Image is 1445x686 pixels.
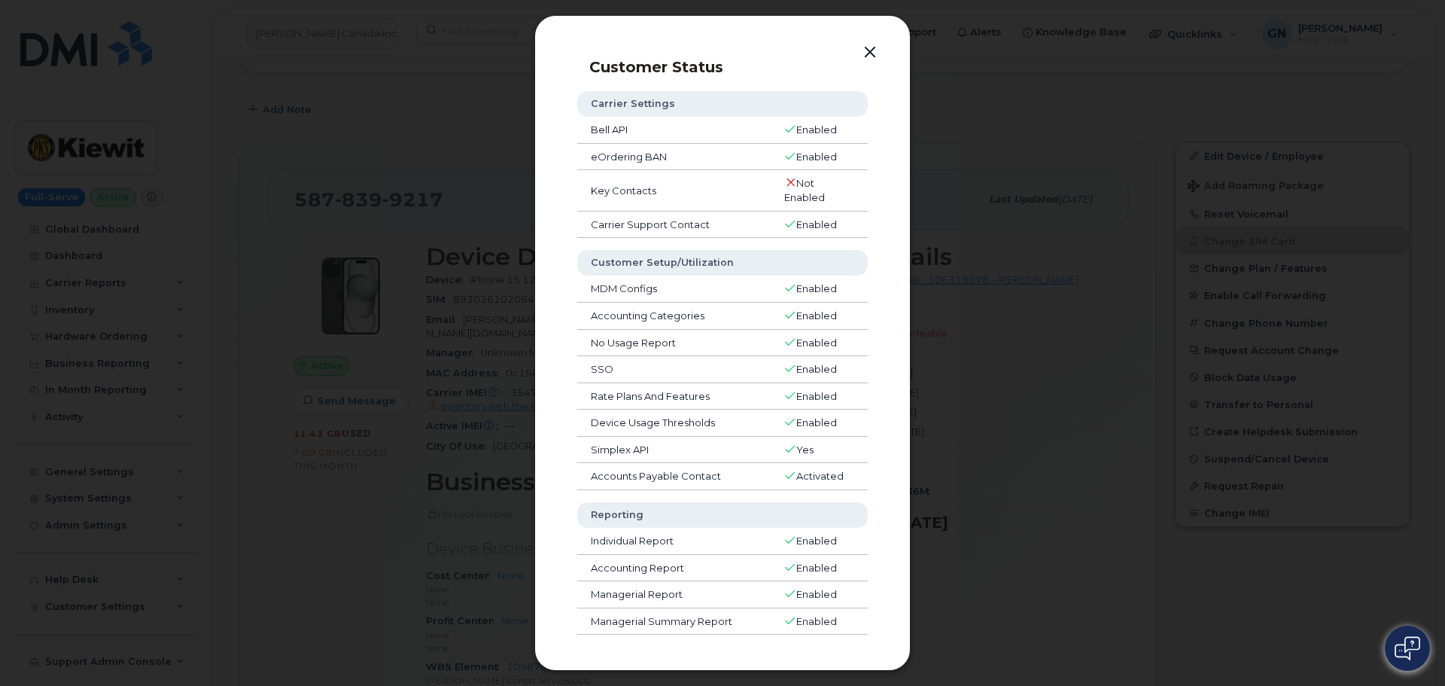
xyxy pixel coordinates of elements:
[796,337,837,349] span: Enabled
[796,615,837,627] span: Enabled
[577,437,771,464] td: Simplex API
[796,444,814,456] span: Yes
[796,390,837,402] span: Enabled
[784,177,825,203] span: Not Enabled
[577,502,868,528] th: Reporting
[589,58,883,76] p: Customer Status
[796,363,837,375] span: Enabled
[577,356,771,383] td: SSO
[796,562,837,574] span: Enabled
[577,608,771,636] td: Managerial Summary Report
[796,416,837,428] span: Enabled
[796,218,837,230] span: Enabled
[577,212,771,239] td: Carrier Support Contact
[577,581,771,608] td: Managerial Report
[577,463,771,490] td: Accounts Payable Contact
[796,282,837,294] span: Enabled
[796,123,837,136] span: Enabled
[796,588,837,600] span: Enabled
[796,309,837,322] span: Enabled
[577,555,771,582] td: Accounting Report
[577,144,771,171] td: eOrdering BAN
[577,276,771,303] td: MDM Configs
[577,330,771,357] td: No Usage Report
[577,383,771,410] td: Rate Plans And Features
[796,535,837,547] span: Enabled
[577,303,771,330] td: Accounting Categories
[577,635,771,662] td: Executive Summary Report
[577,250,868,276] th: Customer Setup/Utilization
[577,528,771,555] td: Individual Report
[577,117,771,144] td: Bell API
[796,470,844,482] span: Activated
[577,91,868,117] th: Carrier Settings
[1395,636,1420,660] img: Open chat
[796,642,837,654] span: Enabled
[577,410,771,437] td: Device Usage Thresholds
[796,151,837,163] span: Enabled
[577,170,771,211] td: Key Contacts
